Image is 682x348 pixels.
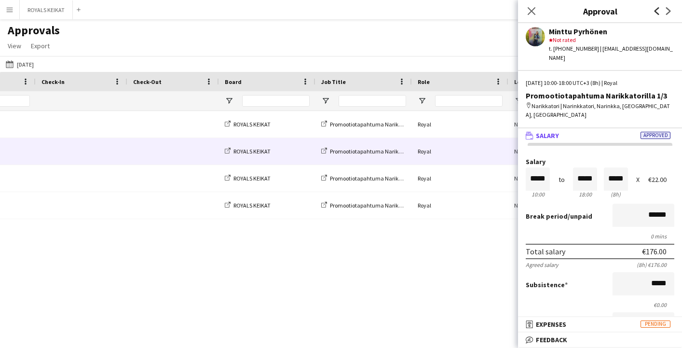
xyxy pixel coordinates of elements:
[604,191,628,198] div: 8h
[418,78,430,85] span: Role
[435,95,503,107] input: Role Filter Input
[418,97,426,105] button: Open Filter Menu
[526,102,674,119] div: Narikkatori | Narinkkatori, Narinkka, [GEOGRAPHIC_DATA], [GEOGRAPHIC_DATA]
[27,40,54,52] a: Export
[233,175,271,182] span: ROYALS KEIKAT
[526,212,592,221] label: /unpaid
[508,111,605,138] div: Narikkatori
[514,78,538,85] span: Location
[233,148,271,155] span: ROYALS KEIKAT
[321,202,428,209] a: Promootiotapahtuma Narikkatorilla 1/3
[526,91,674,100] div: Promootiotapahtuma Narikkatorilla 1/3
[526,301,674,308] div: €0.00
[412,111,508,138] div: Royal
[225,148,271,155] a: ROYALS KEIKAT
[225,202,271,209] a: ROYALS KEIKAT
[412,138,508,165] div: Royal
[526,79,674,87] div: [DATE] 10:00-18:00 UTC+3 (8h) | Royal
[233,202,271,209] span: ROYALS KEIKAT
[641,132,670,139] span: Approved
[518,128,682,143] mat-expansion-panel-header: SalaryApproved
[20,0,73,19] button: ROYALS KEIKAT
[412,192,508,219] div: Royal
[573,191,597,198] div: 18:00
[225,121,271,128] a: ROYALS KEIKAT
[526,233,674,240] div: 0 mins
[225,78,242,85] span: Board
[225,97,233,105] button: Open Filter Menu
[330,148,428,155] span: Promootiotapahtuma Narikkatorilla 1/3
[636,176,640,183] div: X
[559,176,565,183] div: to
[518,317,682,332] mat-expansion-panel-header: ExpensesPending
[526,261,559,268] div: Agreed salary
[233,121,271,128] span: ROYALS KEIKAT
[536,320,566,329] span: Expenses
[321,121,428,128] a: Promootiotapahtuma Narikkatorilla 1/3
[648,176,674,183] div: €22.00
[526,191,550,198] div: 10:00
[508,192,605,219] div: Narikkatori
[642,247,667,256] div: €176.00
[536,131,559,140] span: Salary
[242,95,310,107] input: Board Filter Input
[514,97,523,105] button: Open Filter Menu
[508,138,605,165] div: Narikkatori
[549,27,674,36] div: Minttu Pyrhönen
[31,42,50,50] span: Export
[4,40,25,52] a: View
[330,175,428,182] span: Promootiotapahtuma Narikkatorilla 1/3
[321,97,330,105] button: Open Filter Menu
[637,261,674,268] div: (8h) €176.00
[41,78,65,85] span: Check-In
[518,5,682,17] h3: Approval
[321,78,346,85] span: Job Title
[225,175,271,182] a: ROYALS KEIKAT
[536,335,567,344] span: Feedback
[321,175,428,182] a: Promootiotapahtuma Narikkatorilla 1/3
[526,158,674,166] label: Salary
[526,212,568,221] span: Break period
[321,148,428,155] a: Promootiotapahtuma Narikkatorilla 1/3
[508,165,605,192] div: Narikkatori
[339,95,406,107] input: Job Title Filter Input
[412,165,508,192] div: Royal
[4,58,36,70] button: [DATE]
[549,44,674,62] div: t. [PHONE_NUMBER] | [EMAIL_ADDRESS][DOMAIN_NAME]
[8,42,21,50] span: View
[526,247,565,256] div: Total salary
[641,320,670,328] span: Pending
[330,121,428,128] span: Promootiotapahtuma Narikkatorilla 1/3
[518,333,682,347] mat-expansion-panel-header: Feedback
[549,36,674,44] div: Not rated
[526,280,568,289] label: Subsistence
[133,78,162,85] span: Check-Out
[330,202,428,209] span: Promootiotapahtuma Narikkatorilla 1/3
